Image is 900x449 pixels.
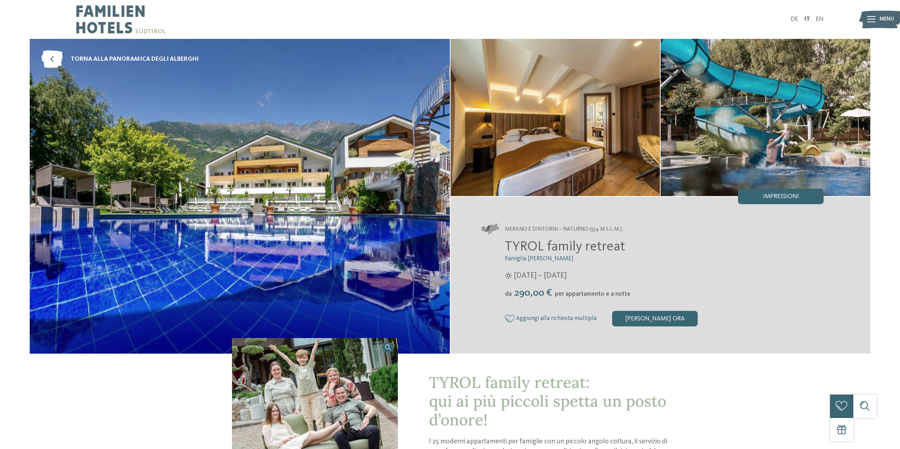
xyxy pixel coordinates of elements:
span: TYROL family retreat: qui ai più piccoli spetta un posto d’onore! [429,372,666,430]
a: EN [816,16,824,22]
span: [DATE] – [DATE] [514,270,567,281]
span: Menu [879,16,894,23]
img: Familien Wellness Residence Tyrol **** [30,39,450,354]
span: Merano e dintorni – Naturno (554 m s.l.m.) [505,226,622,234]
a: DE [791,16,798,22]
span: Aggiungi alla richiesta multipla [516,315,597,322]
span: da [505,291,512,297]
span: torna alla panoramica degli alberghi [71,55,199,64]
img: Un family hotel a Naturno di gran classe [451,39,660,196]
a: IT [804,16,810,22]
span: 290,00 € [512,288,554,298]
span: Impressioni [763,194,799,200]
span: Famiglia [PERSON_NAME] [505,256,574,262]
img: Un family hotel a Naturno di gran classe [661,39,870,196]
i: Orari d'apertura estate [505,272,512,279]
span: TYROL family retreat [505,240,625,254]
div: [PERSON_NAME] ora [612,311,698,326]
span: per appartamento e a notte [555,291,631,297]
a: torna alla panoramica degli alberghi [41,51,199,68]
